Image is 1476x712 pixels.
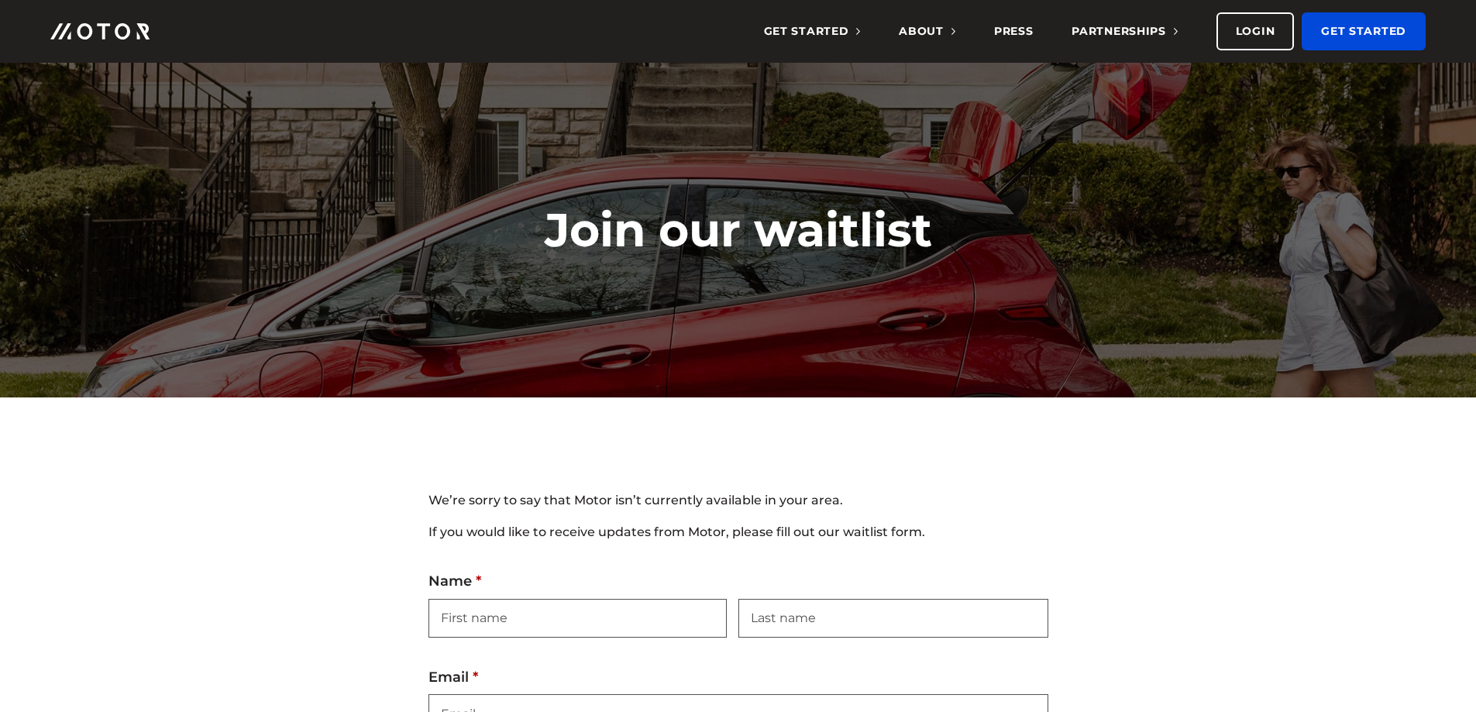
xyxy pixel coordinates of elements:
a: Get Started [1302,12,1426,50]
span: Partnerships [1072,24,1177,38]
input: Last name [738,599,1048,638]
legend: Name [428,573,481,598]
span: About [899,24,955,38]
p: If you would like to receive updates from Motor, please fill out our waitlist form. [428,522,1048,542]
input: First name [428,599,727,638]
img: Motor [50,23,150,40]
a: Login [1216,12,1295,50]
span: Get Started [764,24,861,38]
label: Email [428,669,1048,694]
h1: Join our waitlist [487,202,990,258]
p: We’re sorry to say that Motor isn’t currently available in your area. [428,490,1048,511]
